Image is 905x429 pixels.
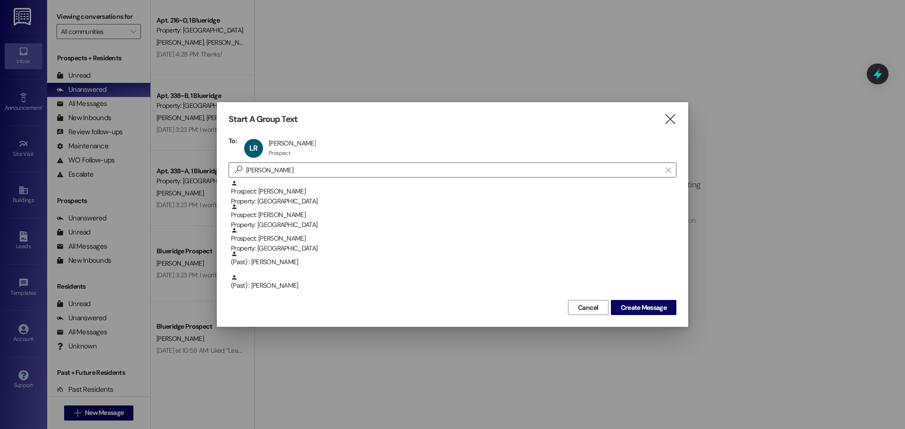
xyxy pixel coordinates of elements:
[229,180,676,203] div: Prospect: [PERSON_NAME]Property: [GEOGRAPHIC_DATA]
[229,274,676,298] div: (Past) : [PERSON_NAME]
[231,251,676,267] div: (Past) : [PERSON_NAME]
[231,243,676,253] div: Property: [GEOGRAPHIC_DATA]
[666,166,671,174] i: 
[664,114,676,124] i: 
[269,149,290,157] div: Prospect
[231,180,676,207] div: Prospect: [PERSON_NAME]
[269,139,316,147] div: [PERSON_NAME]
[621,303,666,313] span: Create Message
[229,203,676,227] div: Prospect: [PERSON_NAME]Property: [GEOGRAPHIC_DATA]
[229,137,237,145] h3: To:
[231,165,246,175] i: 
[578,303,599,313] span: Cancel
[231,220,676,230] div: Property: [GEOGRAPHIC_DATA]
[229,227,676,251] div: Prospect: [PERSON_NAME]Property: [GEOGRAPHIC_DATA]
[246,163,661,177] input: Search for any contact or apartment
[661,163,676,177] button: Clear text
[249,143,257,153] span: LR
[231,274,676,291] div: (Past) : [PERSON_NAME]
[229,114,297,125] h3: Start A Group Text
[568,300,609,315] button: Cancel
[231,203,676,230] div: Prospect: [PERSON_NAME]
[611,300,676,315] button: Create Message
[229,251,676,274] div: (Past) : [PERSON_NAME]
[231,196,676,206] div: Property: [GEOGRAPHIC_DATA]
[231,227,676,254] div: Prospect: [PERSON_NAME]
